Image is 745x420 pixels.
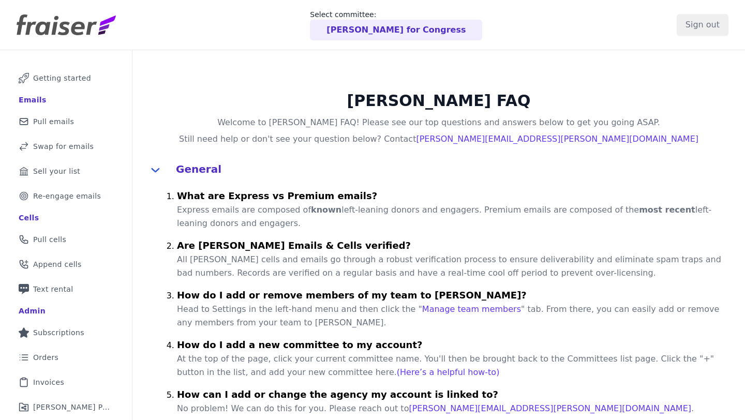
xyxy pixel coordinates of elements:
[145,160,733,181] button: General
[33,352,58,363] span: Orders
[19,306,46,316] div: Admin
[677,14,728,36] input: Sign out
[8,346,124,369] a: Orders
[310,9,482,40] a: Select committee: [PERSON_NAME] for Congress
[422,304,521,314] a: Manage team members
[8,160,124,183] a: Sell your list
[33,116,74,127] span: Pull emails
[33,166,80,176] span: Sell your list
[19,213,39,223] div: Cells
[177,303,733,329] p: Head to Settings in the left-hand menu and then click the " " tab. From there, you can easily add...
[310,9,482,20] p: Select committee:
[177,253,733,280] p: All [PERSON_NAME] cells and emails go through a robust verification process to ensure deliverabil...
[8,228,124,251] a: Pull cells
[8,278,124,301] a: Text rental
[17,14,116,35] img: Fraiser Logo
[8,110,124,133] a: Pull emails
[416,134,698,144] a: [PERSON_NAME][EMAIL_ADDRESS][PERSON_NAME][DOMAIN_NAME]
[177,236,733,253] h4: Are [PERSON_NAME] Emails & Cells verified?
[33,234,66,245] span: Pull cells
[8,396,124,418] a: [PERSON_NAME] Performance
[33,284,73,294] span: Text rental
[177,385,733,402] h4: How can I add or change the agency my account is linked to?
[8,135,124,158] a: Swap for emails
[132,133,745,145] h4: Still need help or don't see your question below? Contact
[33,377,64,387] span: Invoices
[33,327,84,338] span: Subscriptions
[311,205,341,215] strong: known
[177,402,733,415] p: No problem! We can do this for you. Please reach out to .
[397,367,500,377] a: (Here’s a helpful how-to)
[8,185,124,207] a: Re-engage emails
[176,160,733,176] h4: General
[326,24,466,36] p: [PERSON_NAME] for Congress
[409,403,691,413] a: [PERSON_NAME][EMAIL_ADDRESS][PERSON_NAME][DOMAIN_NAME]
[33,402,111,412] span: [PERSON_NAME] Performance
[19,95,47,105] div: Emails
[33,191,101,201] span: Re-engage emails
[132,92,745,110] h2: [PERSON_NAME] FAQ
[33,73,91,83] span: Getting started
[8,67,124,89] a: Getting started
[8,253,124,276] a: Append cells
[132,116,745,129] h4: Welcome to [PERSON_NAME] FAQ! Please see our top questions and answers below to get you going ASAP.
[177,203,733,230] p: Express emails are composed of left-leaning donors and engagers. Premium emails are composed of t...
[177,336,733,352] h4: How do I add a new committee to my account?
[8,371,124,394] a: Invoices
[639,205,695,215] strong: most recent
[33,141,94,152] span: Swap for emails
[8,321,124,344] a: Subscriptions
[177,286,733,303] h4: How do I add or remove members of my team to [PERSON_NAME]?
[177,352,733,379] p: At the top of the page, click your current committee name. You'll then be brought back to the Com...
[33,259,82,269] span: Append cells
[177,187,733,203] h4: What are Express vs Premium emails?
